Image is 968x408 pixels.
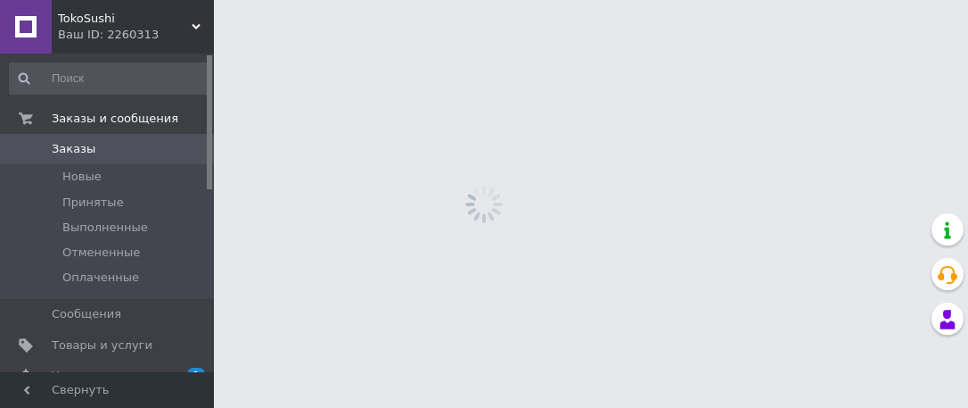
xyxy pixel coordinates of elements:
[62,220,148,236] span: Выполненные
[62,169,102,185] span: Новые
[52,368,133,384] span: Уведомления
[62,270,139,286] span: Оплаченные
[9,62,210,95] input: Поиск
[52,337,152,354] span: Товары и услуги
[52,111,178,127] span: Заказы и сообщения
[52,141,95,157] span: Заказы
[58,11,192,27] span: TokoSushi
[52,306,121,322] span: Сообщения
[187,368,205,383] span: 1
[58,27,214,43] div: Ваш ID: 2260313
[62,245,140,261] span: Отмененные
[62,195,124,211] span: Принятые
